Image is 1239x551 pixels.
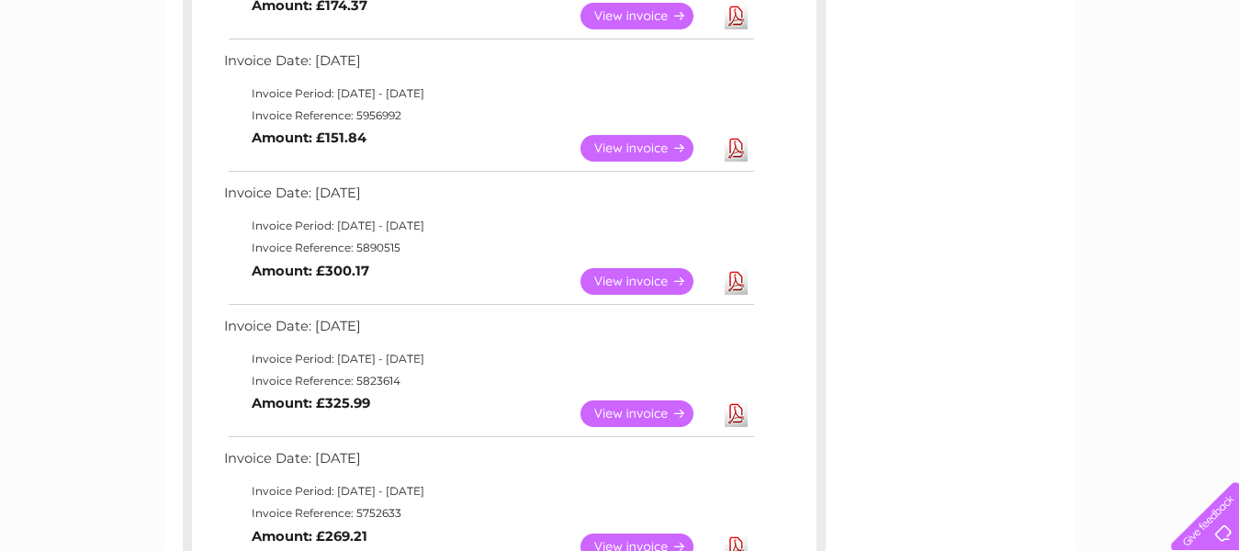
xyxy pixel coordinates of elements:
[220,237,757,259] td: Invoice Reference: 5890515
[220,105,757,127] td: Invoice Reference: 5956992
[252,129,366,146] b: Amount: £151.84
[893,9,1019,32] a: 0333 014 3131
[220,314,757,348] td: Invoice Date: [DATE]
[220,181,757,215] td: Invoice Date: [DATE]
[725,268,748,295] a: Download
[725,135,748,162] a: Download
[962,78,1002,92] a: Energy
[1178,78,1222,92] a: Log out
[725,400,748,427] a: Download
[220,480,757,502] td: Invoice Period: [DATE] - [DATE]
[580,135,715,162] a: View
[1117,78,1162,92] a: Contact
[220,502,757,524] td: Invoice Reference: 5752633
[43,48,137,104] img: logo.png
[252,528,367,545] b: Amount: £269.21
[220,49,757,83] td: Invoice Date: [DATE]
[580,268,715,295] a: View
[916,78,951,92] a: Water
[220,83,757,105] td: Invoice Period: [DATE] - [DATE]
[580,3,715,29] a: View
[220,215,757,237] td: Invoice Period: [DATE] - [DATE]
[1013,78,1068,92] a: Telecoms
[220,446,757,480] td: Invoice Date: [DATE]
[725,3,748,29] a: Download
[580,400,715,427] a: View
[220,348,757,370] td: Invoice Period: [DATE] - [DATE]
[1079,78,1106,92] a: Blog
[220,370,757,392] td: Invoice Reference: 5823614
[252,395,370,411] b: Amount: £325.99
[186,10,1054,89] div: Clear Business is a trading name of Verastar Limited (registered in [GEOGRAPHIC_DATA] No. 3667643...
[252,263,369,279] b: Amount: £300.17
